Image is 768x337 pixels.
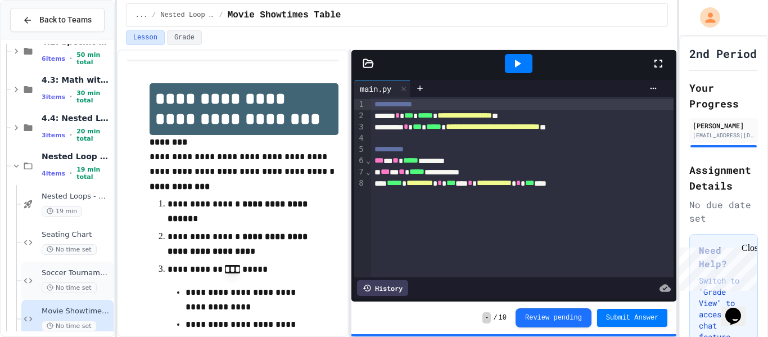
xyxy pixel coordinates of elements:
[70,169,72,178] span: •
[354,110,365,122] div: 2
[76,51,111,66] span: 50 min total
[70,131,72,140] span: •
[126,30,165,45] button: Lesson
[42,170,65,177] span: 4 items
[354,122,365,133] div: 3
[597,309,668,327] button: Submit Answer
[152,11,156,20] span: /
[354,83,397,95] div: main.py
[42,230,111,240] span: Seating Chart
[42,307,111,316] span: Movie Showtimes Table
[357,280,408,296] div: History
[693,131,755,140] div: [EMAIL_ADDRESS][DOMAIN_NAME]
[161,11,215,20] span: Nested Loop Practice
[76,128,111,142] span: 20 min total
[42,282,97,293] span: No time set
[42,268,111,278] span: Soccer Tournament Schedule
[354,155,365,167] div: 6
[688,5,723,30] div: My Account
[721,292,757,326] iframe: chat widget
[493,313,497,322] span: /
[689,162,758,194] h2: Assignment Details
[219,11,223,20] span: /
[167,30,202,45] button: Grade
[4,5,78,71] div: Chat with us now!Close
[42,192,111,201] span: Nested Loops - Quiz
[354,133,365,144] div: 4
[42,75,111,85] span: 4.3: Math with Loops
[42,244,97,255] span: No time set
[499,313,507,322] span: 10
[689,198,758,225] div: No due date set
[606,313,659,322] span: Submit Answer
[70,54,72,63] span: •
[689,46,757,61] h1: 2nd Period
[675,243,757,291] iframe: chat widget
[42,55,65,62] span: 6 items
[42,151,111,161] span: Nested Loop Practice
[76,89,111,104] span: 30 min total
[135,11,148,20] span: ...
[354,144,365,155] div: 5
[689,80,758,111] h2: Your Progress
[354,80,411,97] div: main.py
[482,312,491,323] span: -
[42,93,65,101] span: 3 items
[354,167,365,178] div: 7
[365,156,371,165] span: Fold line
[42,132,65,139] span: 3 items
[228,8,341,22] span: Movie Showtimes Table
[42,321,97,331] span: No time set
[693,120,755,131] div: [PERSON_NAME]
[516,308,591,327] button: Review pending
[39,14,92,26] span: Back to Teams
[76,166,111,181] span: 19 min total
[354,178,365,189] div: 8
[365,167,371,176] span: Fold line
[354,99,365,110] div: 1
[42,206,82,217] span: 19 min
[70,92,72,101] span: •
[42,113,111,123] span: 4.4: Nested Loops
[10,8,105,32] button: Back to Teams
